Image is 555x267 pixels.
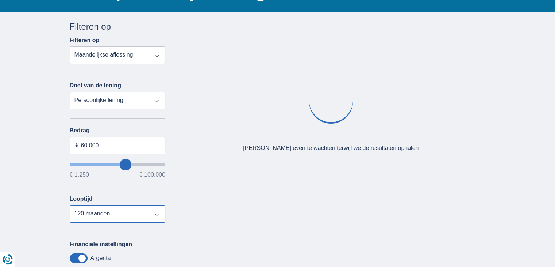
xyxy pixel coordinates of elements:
[70,20,166,33] div: Filteren op
[243,144,419,153] div: [PERSON_NAME] even te wachten terwijl we de resultaten ophalen
[70,172,89,178] span: € 1.250
[76,141,79,150] span: €
[70,82,121,89] label: Doel van de lening
[139,172,165,178] span: € 100.000
[90,255,111,262] label: Argenta
[70,163,166,166] input: wantToBorrow
[70,196,93,202] label: Looptijd
[70,37,100,44] label: Filteren op
[70,241,132,248] label: Financiële instellingen
[70,127,166,134] label: Bedrag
